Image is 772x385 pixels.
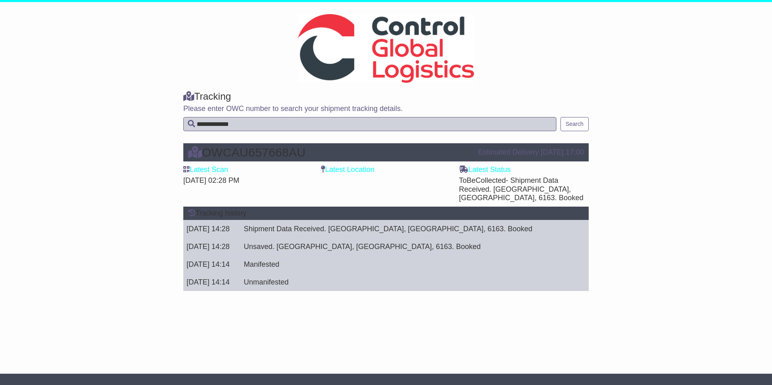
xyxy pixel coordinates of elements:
[459,176,583,202] span: - Shipment Data Received. [GEOGRAPHIC_DATA], [GEOGRAPHIC_DATA], 6163. Booked
[241,274,581,291] td: Unmanifested
[321,165,374,174] label: Latest Location
[183,165,228,174] label: Latest Scan
[183,274,241,291] td: [DATE] 14:14
[459,165,511,174] label: Latest Status
[560,117,589,131] button: Search
[241,220,581,238] td: Shipment Data Received. [GEOGRAPHIC_DATA], [GEOGRAPHIC_DATA], 6163. Booked
[183,91,589,103] div: Tracking
[184,146,474,159] div: OWCAU657668AU
[183,256,241,274] td: [DATE] 14:14
[241,238,581,256] td: Unsaved. [GEOGRAPHIC_DATA], [GEOGRAPHIC_DATA], 6163. Booked
[183,176,239,184] span: [DATE] 02:28 PM
[183,238,241,256] td: [DATE] 14:28
[183,220,241,238] td: [DATE] 14:28
[183,105,589,113] p: Please enter OWC number to search your shipment tracking details.
[478,148,584,157] div: Estimated Delivery [DATE] 17:00
[183,207,589,220] div: Tracking history
[298,14,474,83] img: GetCustomerLogo
[241,256,581,274] td: Manifested
[459,176,583,202] span: ToBeCollected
